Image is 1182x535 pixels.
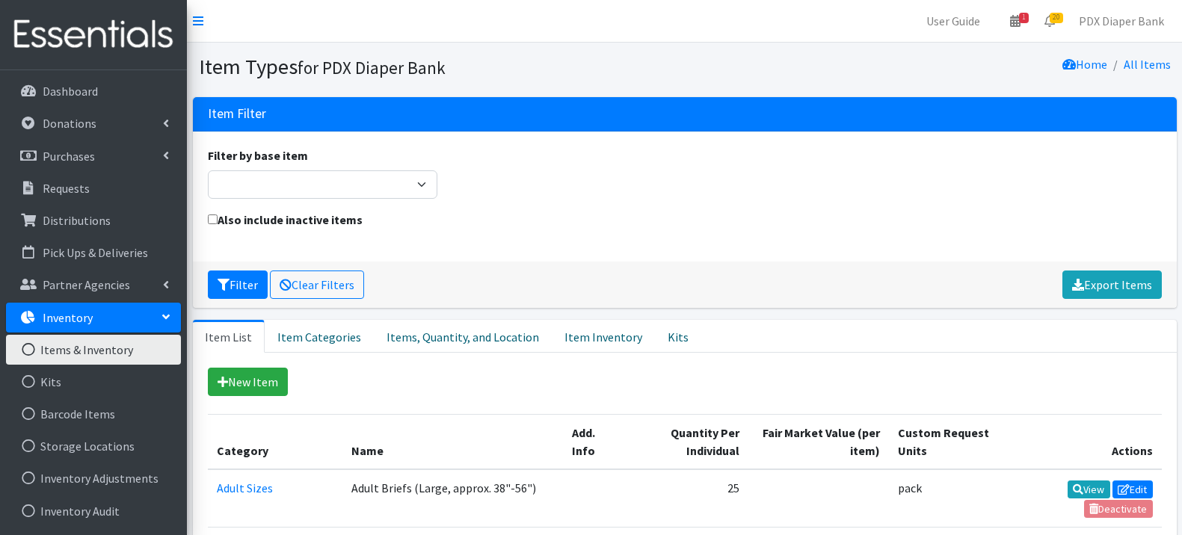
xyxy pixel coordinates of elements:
a: Inventory [6,303,181,333]
small: for PDX Diaper Bank [298,57,446,78]
td: Adult Briefs (Large, approx. 38"-56") [342,469,564,528]
a: Storage Locations [6,431,181,461]
a: Edit [1112,480,1153,498]
p: Distributions [43,213,111,228]
p: Donations [43,116,96,131]
label: Also include inactive items [208,211,363,229]
h1: Item Types [199,54,680,80]
a: View [1068,480,1110,498]
p: Dashboard [43,84,98,99]
p: Pick Ups & Deliveries [43,245,148,260]
a: Items & Inventory [6,335,181,365]
a: Barcode Items [6,399,181,429]
img: HumanEssentials [6,10,181,60]
a: 1 [998,6,1032,36]
a: Pick Ups & Deliveries [6,238,181,267]
th: Name [342,414,564,469]
input: Also include inactive items [208,214,218,224]
th: Fair Market Value (per item) [748,414,889,469]
a: Purchases [6,141,181,171]
a: Kits [655,320,701,353]
th: Add. Info [563,414,624,469]
p: Purchases [43,149,95,164]
a: Inventory Audit [6,496,181,526]
th: Custom Request Units [889,414,1011,469]
a: Dashboard [6,76,181,106]
a: Kits [6,367,181,397]
p: Inventory [43,310,93,325]
a: Adult Sizes [217,480,273,495]
a: User Guide [914,6,992,36]
a: Items, Quantity, and Location [374,320,552,353]
a: Inventory Adjustments [6,463,181,493]
span: 20 [1050,13,1063,23]
button: Filter [208,270,268,299]
a: Item Inventory [552,320,655,353]
a: 20 [1032,6,1067,36]
a: Item Categories [265,320,374,353]
a: Home [1062,57,1107,72]
a: Clear Filters [270,270,364,299]
a: Export Items [1062,270,1162,299]
label: Filter by base item [208,146,308,164]
h3: Item Filter [208,106,266,122]
a: New Item [208,368,288,396]
span: 1 [1019,13,1029,23]
th: Quantity Per Individual [624,414,748,469]
a: Item List [193,320,265,353]
td: 25 [624,469,748,528]
a: All Items [1124,57,1171,72]
a: Distributions [6,205,181,235]
a: Requests [6,173,181,203]
th: Actions [1011,414,1161,469]
p: Partner Agencies [43,277,130,292]
td: pack [889,469,1011,528]
a: Donations [6,108,181,138]
p: Requests [43,181,90,196]
a: PDX Diaper Bank [1067,6,1176,36]
th: Category [208,414,342,469]
a: Partner Agencies [6,270,181,300]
